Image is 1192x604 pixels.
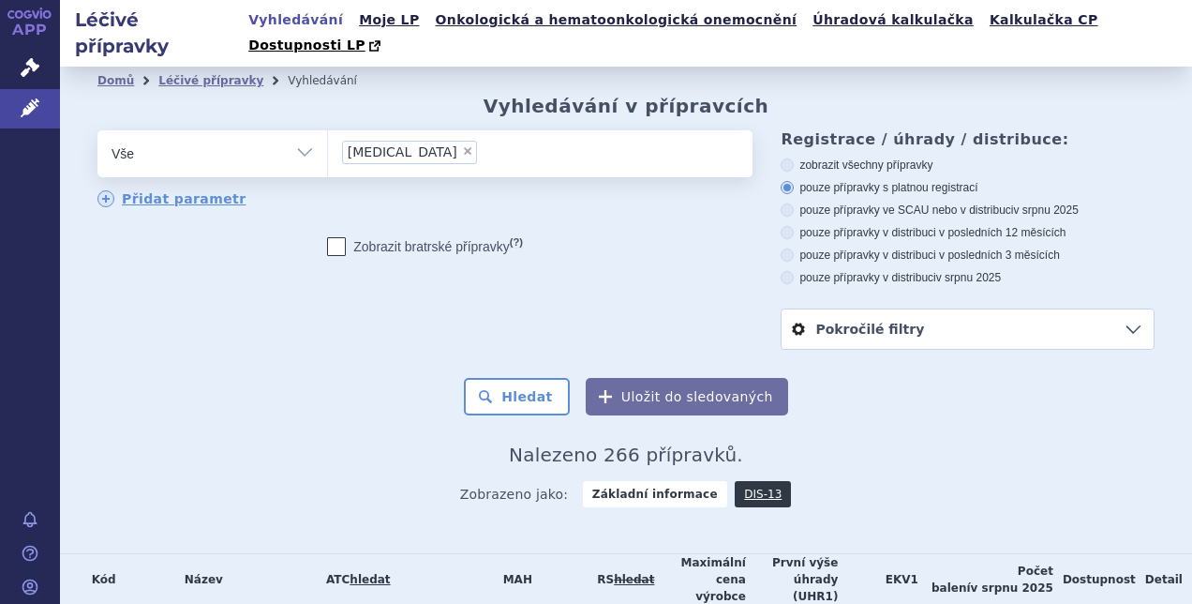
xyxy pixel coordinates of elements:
[462,145,473,157] span: ×
[158,74,263,87] a: Léčivé přípravky
[60,7,243,59] h2: Léčivé přípravky
[781,130,1155,148] h3: Registrace / úhrady / distribuce:
[781,248,1155,263] label: pouze přípravky v distribuci v posledních 3 měsících
[735,481,791,507] a: DIS-13
[1013,204,1078,217] span: v srpnu 2025
[971,581,1053,595] span: v srpnu 2025
[243,8,349,33] a: Vyhledávání
[781,158,1155,173] label: zobrazit všechny přípravky
[348,145,457,159] span: [MEDICAL_DATA]
[483,140,493,163] input: [MEDICAL_DATA]
[510,236,523,249] abbr: (?)
[342,141,477,164] li: fingolimod
[586,378,788,415] button: Uložit do sledovaných
[782,310,1154,349] a: Pokročilé filtry
[583,481,727,507] strong: Základní informace
[460,481,569,507] span: Zobrazeno jako:
[97,74,134,87] a: Domů
[781,203,1155,218] label: pouze přípravky ve SCAU nebo v distribuci
[327,237,523,256] label: Zobrazit bratrské přípravky
[614,573,654,586] a: vyhledávání neobsahuje žádnou platnou referenční skupinu
[936,271,1001,284] span: v srpnu 2025
[781,225,1155,240] label: pouze přípravky v distribuci v posledních 12 měsících
[807,8,979,33] a: Úhradová kalkulačka
[350,573,390,586] a: hledat
[509,444,743,466] span: Nalezeno 266 přípravků.
[430,8,803,33] a: Onkologická a hematoonkologická onemocnění
[984,8,1104,33] a: Kalkulačka CP
[97,190,246,207] a: Přidat parametr
[353,8,425,33] a: Moje LP
[243,33,390,59] a: Dostupnosti LP
[614,573,654,586] del: hledat
[288,67,381,95] li: Vyhledávání
[781,270,1155,285] label: pouze přípravky v distribuci
[464,378,570,415] button: Hledat
[781,180,1155,195] label: pouze přípravky s platnou registrací
[484,95,769,117] h2: Vyhledávání v přípravcích
[248,38,365,53] span: Dostupnosti LP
